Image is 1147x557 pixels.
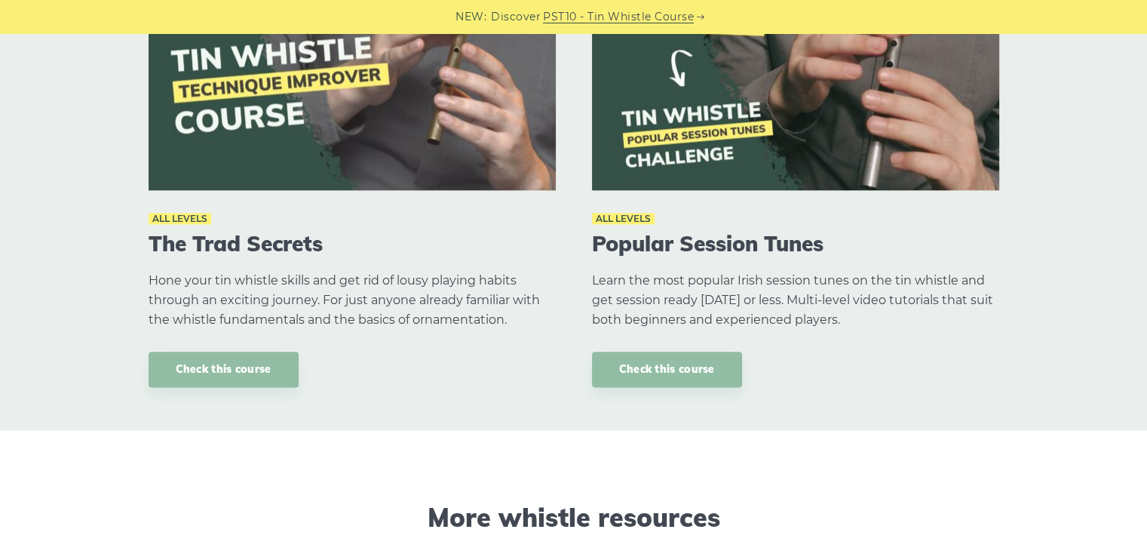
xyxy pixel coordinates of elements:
p: Hone your tin whistle skills and get rid of lousy playing habits through an exciting journey. For... [149,271,556,330]
span: Discover [491,8,541,26]
a: PST10 - Tin Whistle Course [543,8,694,26]
h3: The Trad Secrets [149,231,556,257]
h3: Popular Session Tunes [592,231,999,257]
span: All levels [592,213,655,224]
span: All levels [149,213,211,224]
span: NEW: [455,8,486,26]
a: Check this course [149,352,299,387]
a: Check this course [592,352,742,387]
p: Learn the most popular Irish session tunes on the tin whistle and get session ready [DATE] or les... [592,271,999,330]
